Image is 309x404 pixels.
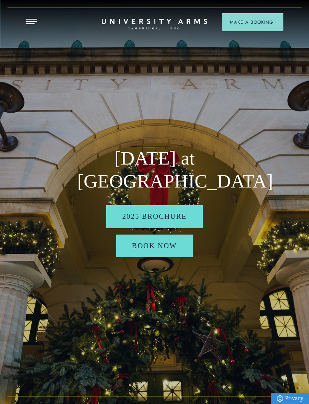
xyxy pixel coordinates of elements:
img: Arrow icon [273,21,276,24]
img: Privacy [277,395,283,402]
a: Privacy [271,393,309,404]
button: Open Menu [26,19,37,25]
button: Make a BookingArrow icon [222,13,283,31]
span: Make a Booking [230,19,276,26]
a: 2025 BROCHURE [106,205,202,228]
a: BOOK NOW [116,235,193,257]
h1: [DATE] at [GEOGRAPHIC_DATA] [77,147,232,192]
a: Home [102,19,207,30]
